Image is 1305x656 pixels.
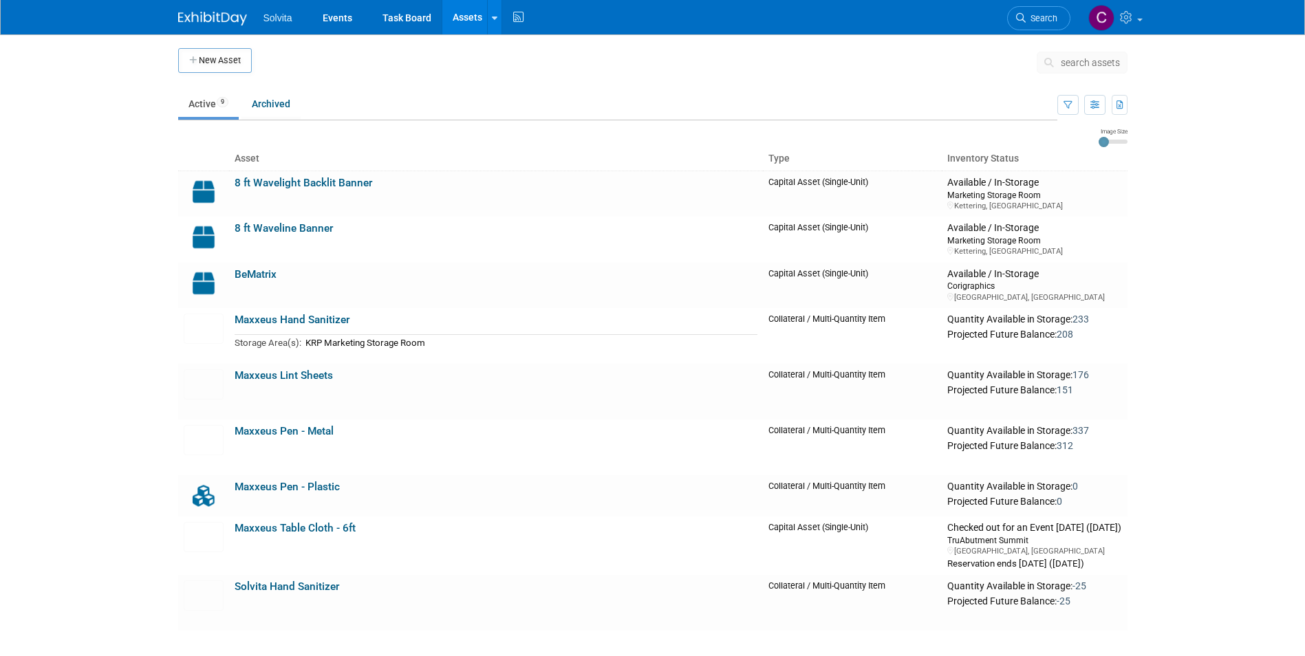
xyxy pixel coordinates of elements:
td: Capital Asset (Single-Unit) [763,217,942,262]
div: TruAbutment Summit [947,534,1121,546]
img: Capital-Asset-Icon-2.png [184,222,224,252]
a: Archived [241,91,301,117]
div: Reservation ends [DATE] ([DATE]) [947,557,1121,570]
div: Projected Future Balance: [947,437,1121,452]
span: 151 [1057,384,1073,395]
a: Maxxeus Lint Sheets [235,369,333,382]
button: search assets [1037,52,1128,74]
div: Checked out for an Event [DATE] ([DATE]) [947,522,1121,534]
img: Collateral-Icon-2.png [184,481,224,511]
div: Projected Future Balance: [947,593,1121,608]
span: 233 [1072,314,1089,325]
th: Type [763,147,942,171]
span: 0 [1057,496,1062,507]
td: Capital Asset (Single-Unit) [763,516,942,575]
span: -25 [1057,595,1070,606]
div: Projected Future Balance: [947,326,1121,341]
span: 0 [1072,481,1078,492]
td: Collateral / Multi-Quantity Item [763,364,942,419]
div: Quantity Available in Storage: [947,580,1121,593]
a: Maxxeus Pen - Plastic [235,481,340,493]
td: Capital Asset (Single-Unit) [763,263,942,308]
div: Projected Future Balance: [947,493,1121,508]
a: Maxxeus Hand Sanitizer [235,314,349,326]
div: Projected Future Balance: [947,382,1121,397]
a: 8 ft Waveline Banner [235,222,333,234]
button: New Asset [178,48,252,73]
div: Corigraphics [947,280,1121,292]
div: Image Size [1099,127,1128,135]
a: Search [1007,6,1070,30]
div: Quantity Available in Storage: [947,314,1121,326]
div: Available / In-Storage [947,222,1121,234]
a: Solvita Hand Sanitizer [235,580,339,593]
span: 176 [1072,369,1089,380]
span: 312 [1057,440,1073,451]
a: BeMatrix [235,268,277,281]
span: 208 [1057,329,1073,340]
span: search assets [1061,57,1120,68]
th: Asset [229,147,763,171]
div: Quantity Available in Storage: [947,481,1121,493]
td: KRP Marketing Storage Room [301,334,757,350]
span: 9 [217,97,228,107]
div: Kettering, [GEOGRAPHIC_DATA] [947,201,1121,211]
td: Collateral / Multi-Quantity Item [763,575,942,631]
td: Collateral / Multi-Quantity Item [763,475,942,516]
a: Maxxeus Table Cloth - 6ft [235,522,356,534]
a: Maxxeus Pen - Metal [235,425,334,437]
img: Capital-Asset-Icon-2.png [184,177,224,207]
div: Marketing Storage Room [947,189,1121,201]
img: Capital-Asset-Icon-2.png [184,268,224,298]
div: Quantity Available in Storage: [947,369,1121,382]
span: Storage Area(s): [235,338,301,348]
div: Kettering, [GEOGRAPHIC_DATA] [947,246,1121,256]
div: Marketing Storage Room [947,234,1121,246]
a: 8 ft Wavelight Backlit Banner [235,177,372,189]
span: 337 [1072,425,1089,436]
img: ExhibitDay [178,12,247,25]
span: Solvita [263,12,292,23]
td: Collateral / Multi-Quantity Item [763,419,942,475]
div: Available / In-Storage [947,268,1121,281]
div: Available / In-Storage [947,177,1121,189]
span: -25 [1072,580,1086,591]
div: [GEOGRAPHIC_DATA], [GEOGRAPHIC_DATA] [947,292,1121,303]
td: Collateral / Multi-Quantity Item [763,308,942,364]
div: Quantity Available in Storage: [947,425,1121,437]
td: Capital Asset (Single-Unit) [763,171,942,217]
a: Active9 [178,91,239,117]
span: Search [1026,13,1057,23]
div: [GEOGRAPHIC_DATA], [GEOGRAPHIC_DATA] [947,546,1121,556]
img: Cindy Miller [1088,5,1114,31]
